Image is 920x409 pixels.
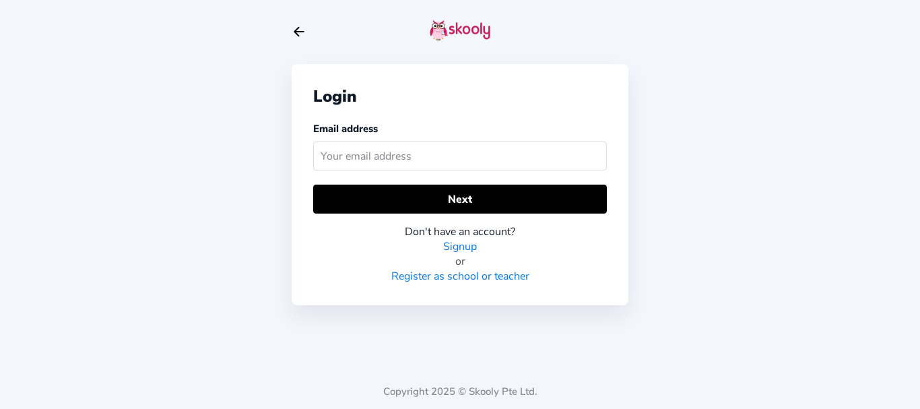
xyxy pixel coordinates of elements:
[443,239,477,254] a: Signup
[313,141,607,170] input: Your email address
[313,185,607,214] button: Next
[430,20,490,41] img: skooly-logo.png
[391,269,529,284] a: Register as school or teacher
[313,254,607,269] div: or
[313,122,378,135] label: Email address
[313,86,607,107] div: Login
[292,24,306,39] button: arrow back outline
[313,224,607,239] div: Don't have an account?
